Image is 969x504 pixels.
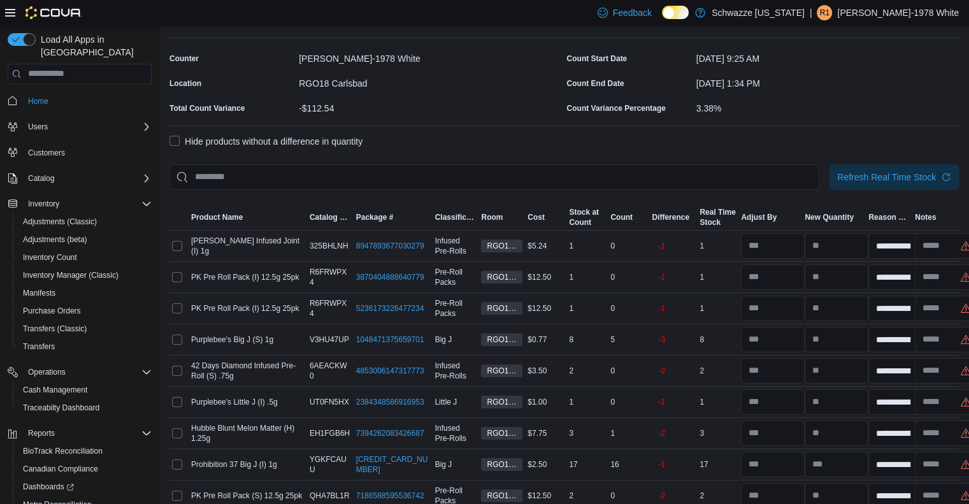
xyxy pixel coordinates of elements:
[191,272,299,282] span: PK Pre Roll Pack (I) 12.5g 25pk
[697,301,738,316] div: 1
[299,98,561,113] div: -$112.54
[805,212,854,222] span: New Quantity
[481,302,522,315] span: RGO18 Front Room
[525,238,566,254] div: $5.24
[356,241,424,251] a: 8947893677030279
[610,212,633,222] span: Count
[433,457,479,472] div: Big J
[487,428,517,439] span: RGO18 Front Room
[23,196,64,212] button: Inventory
[566,488,608,503] div: 2
[3,118,157,136] button: Users
[18,479,152,494] span: Dashboards
[528,212,545,222] span: Cost
[658,335,665,345] p: -3
[525,363,566,378] div: $3.50
[837,5,959,20] p: [PERSON_NAME]-1978 White
[23,145,152,161] span: Customers
[307,210,354,225] button: Catalog SKU
[433,264,479,290] div: Pre-Roll Packs
[697,363,738,378] div: 2
[28,173,54,184] span: Catalog
[697,270,738,285] div: 1
[696,73,959,89] div: [DATE] 1:34 PM
[817,5,832,20] div: Robert-1978 White
[18,250,152,265] span: Inventory Count
[191,335,273,345] span: Purplebee's Big J (S) 1g
[696,98,959,113] div: 3.38%
[310,397,349,407] span: UT0FN5HX
[569,207,599,217] div: Stock at
[915,212,936,222] span: Notes
[169,164,819,190] input: This is a search bar. After typing your query, hit enter to filter the results lower in the page.
[525,426,566,441] div: $7.75
[18,339,60,354] a: Transfers
[356,397,424,407] a: 2384348586916953
[658,272,665,282] p: -1
[525,210,566,225] button: Cost
[487,396,517,408] span: RGO18 Front Room
[23,171,152,186] span: Catalog
[23,306,81,316] span: Purchase Orders
[741,212,777,222] span: Adjust By
[299,48,561,64] div: [PERSON_NAME]-1978 White
[18,285,152,301] span: Manifests
[23,324,87,334] span: Transfers (Classic)
[567,78,624,89] label: Count End Date
[18,214,152,229] span: Adjustments (Classic)
[487,271,517,283] span: RGO18 Front Room
[18,382,152,398] span: Cash Management
[608,270,649,285] div: 0
[310,241,348,251] span: 325BHLNH
[189,210,307,225] button: Product Name
[13,460,157,478] button: Canadian Compliance
[697,488,738,503] div: 2
[658,241,665,251] p: -1
[608,332,649,347] div: 5
[481,333,522,346] span: RGO18 Front Room
[525,332,566,347] div: $0.77
[566,394,608,410] div: 1
[18,400,104,415] a: Traceabilty Dashboard
[567,54,628,64] label: Count Start Date
[169,134,362,149] label: Hide products without a difference in quantity
[23,119,152,134] span: Users
[299,73,561,89] div: RGO18 Carlsbad
[697,426,738,441] div: 3
[23,426,152,441] span: Reports
[487,240,517,252] span: RGO18 Front Room
[481,271,522,284] span: RGO18 Front Room
[18,232,92,247] a: Adjustments (beta)
[433,210,479,225] button: Classification
[652,212,689,222] div: Difference
[310,491,350,501] span: QHA7BL1R
[23,482,74,492] span: Dashboards
[23,270,118,280] span: Inventory Manager (Classic)
[525,457,566,472] div: $2.50
[18,400,152,415] span: Traceabilty Dashboard
[23,252,77,263] span: Inventory Count
[868,212,910,222] span: Reason Code
[356,303,424,313] a: 5236173226477234
[567,103,666,113] div: Count Variance Percentage
[18,479,79,494] a: Dashboards
[18,461,152,477] span: Canadian Compliance
[433,332,479,347] div: Big J
[658,397,665,407] p: -1
[28,122,48,132] span: Users
[13,320,157,338] button: Transfers (Classic)
[23,119,53,134] button: Users
[13,381,157,399] button: Cash Management
[700,217,735,227] div: Stock
[433,296,479,321] div: Pre-Roll Packs
[820,5,829,20] span: R1
[608,210,649,225] button: Count
[3,169,157,187] button: Catalog
[13,478,157,496] a: Dashboards
[354,210,433,225] button: Package #
[433,233,479,259] div: Infused Pre-Rolls
[310,267,351,287] span: R6FRWPX4
[18,382,92,398] a: Cash Management
[608,488,649,503] div: 0
[829,164,959,190] button: Refresh Real Time Stock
